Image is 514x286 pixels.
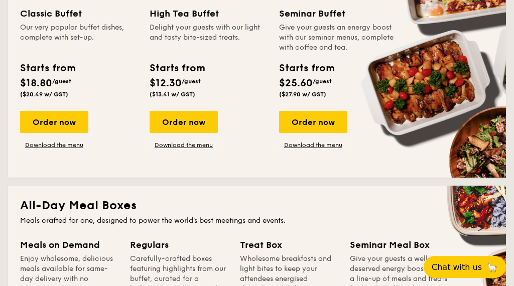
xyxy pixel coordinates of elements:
div: Meals on Demand [20,238,118,252]
div: Give your guests an energy boost with our seminar menus, complete with coffee and tea. [279,23,397,53]
a: Download the menu [20,141,88,149]
span: /guest [52,78,71,85]
div: Starts from [279,61,334,76]
div: Meals crafted for one, designed to power the world's best meetings and events. [20,216,494,226]
div: Order now [150,111,218,133]
div: Order now [279,111,347,133]
div: Order now [20,111,88,133]
div: Starts from [150,61,204,76]
span: Chat with us [432,262,482,272]
span: /guest [313,78,332,85]
span: $12.30 [150,77,182,89]
span: ($20.49 w/ GST) [20,91,68,98]
div: Seminar Buffet [279,7,397,21]
a: Download the menu [279,141,347,149]
span: 🦙 [486,261,498,273]
div: Classic Buffet [20,7,138,21]
div: High Tea Buffet [150,7,267,21]
div: Our very popular buffet dishes, complete with set-up. [20,23,138,53]
div: Regulars [130,238,228,252]
a: Download the menu [150,141,218,149]
div: Treat Box [240,238,338,252]
button: Chat with us🦙 [424,256,506,278]
span: ($27.90 w/ GST) [279,91,326,98]
div: Delight your guests with our light and tasty bite-sized treats. [150,23,267,53]
div: Seminar Meal Box [350,238,448,252]
div: Starts from [20,61,75,76]
span: $18.80 [20,77,52,89]
span: $25.60 [279,77,313,89]
span: ($13.41 w/ GST) [150,91,195,98]
h2: All-Day Meal Boxes [20,198,494,214]
span: /guest [182,78,201,85]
